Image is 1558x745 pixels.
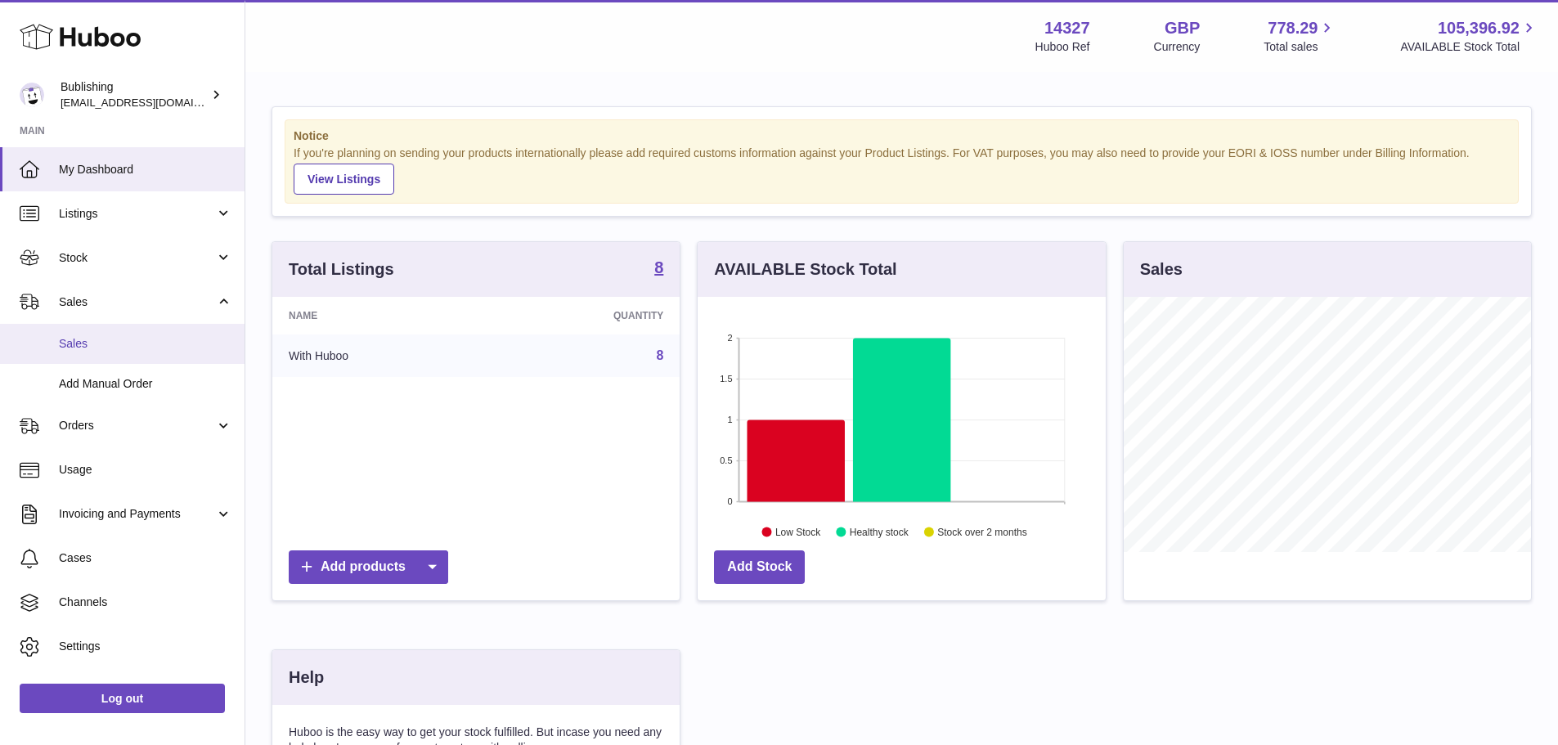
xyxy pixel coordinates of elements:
[728,333,733,343] text: 2
[59,206,215,222] span: Listings
[728,415,733,424] text: 1
[59,506,215,522] span: Invoicing and Payments
[938,526,1027,537] text: Stock over 2 months
[487,297,680,334] th: Quantity
[272,334,487,377] td: With Huboo
[721,456,733,465] text: 0.5
[59,462,232,478] span: Usage
[61,79,208,110] div: Bublishing
[1035,39,1090,55] div: Huboo Ref
[1438,17,1520,39] span: 105,396.92
[59,418,215,433] span: Orders
[294,164,394,195] a: View Listings
[1044,17,1090,39] strong: 14327
[59,250,215,266] span: Stock
[654,259,663,276] strong: 8
[721,374,733,384] text: 1.5
[656,348,663,362] a: 8
[59,639,232,654] span: Settings
[20,684,225,713] a: Log out
[714,550,805,584] a: Add Stock
[272,297,487,334] th: Name
[59,162,232,177] span: My Dashboard
[289,666,324,689] h3: Help
[289,550,448,584] a: Add products
[1165,17,1200,39] strong: GBP
[1264,17,1336,55] a: 778.29 Total sales
[1400,17,1538,55] a: 105,396.92 AVAILABLE Stock Total
[59,294,215,310] span: Sales
[775,526,821,537] text: Low Stock
[654,259,663,279] a: 8
[1154,39,1201,55] div: Currency
[714,258,896,280] h3: AVAILABLE Stock Total
[20,83,44,107] img: internalAdmin-14327@internal.huboo.com
[1268,17,1318,39] span: 778.29
[1140,258,1183,280] h3: Sales
[61,96,240,109] span: [EMAIL_ADDRESS][DOMAIN_NAME]
[289,258,394,280] h3: Total Listings
[294,146,1510,195] div: If you're planning on sending your products internationally please add required customs informati...
[728,496,733,506] text: 0
[1400,39,1538,55] span: AVAILABLE Stock Total
[850,526,909,537] text: Healthy stock
[294,128,1510,144] strong: Notice
[59,550,232,566] span: Cases
[59,336,232,352] span: Sales
[59,376,232,392] span: Add Manual Order
[59,595,232,610] span: Channels
[1264,39,1336,55] span: Total sales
